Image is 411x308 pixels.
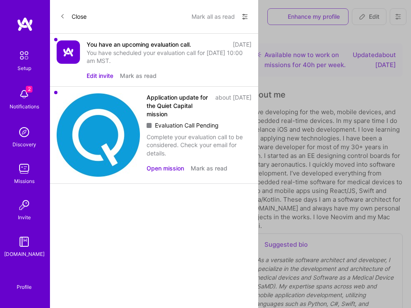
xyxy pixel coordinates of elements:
div: You have scheduled your evaluation call for [DATE] 10:00 am MST. [87,49,252,65]
img: teamwork [16,160,32,177]
img: guide book [16,233,32,250]
div: Discovery [12,140,36,149]
div: Application update for the Quiet Capital mission [147,93,210,118]
img: bell [16,86,32,103]
span: 2 [26,86,32,93]
button: Mark all as read [192,10,235,23]
button: Open mission [147,164,184,173]
div: [DATE] [233,40,252,49]
div: Notifications [10,103,39,111]
div: Missions [14,177,35,185]
div: about [DATE] [215,93,252,118]
div: Profile [17,283,32,291]
button: Mark as read [120,72,157,80]
img: discovery [16,124,32,140]
div: Complete your evaluation call to be considered. Check your email for details. [147,133,252,158]
div: Evaluation Call Pending [147,121,252,130]
button: Mark as read [191,164,227,173]
div: Setup [17,64,31,73]
img: Invite [16,197,32,213]
a: Profile [14,275,35,291]
button: Close [60,10,87,23]
img: logo [17,17,33,32]
img: Company Logo [57,40,80,64]
button: Edit invite [87,72,113,80]
div: Invite [18,213,31,222]
div: You have an upcoming evaluation call. [87,40,191,49]
div: [DOMAIN_NAME] [4,250,45,258]
img: Company Logo [57,93,140,177]
img: setup [15,47,33,64]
